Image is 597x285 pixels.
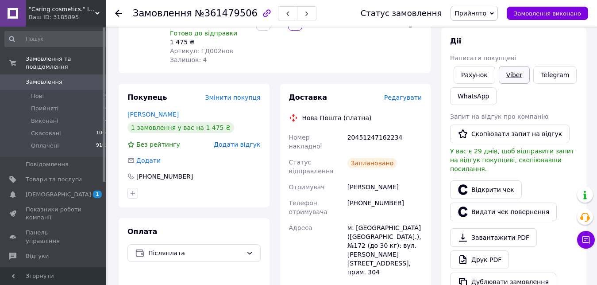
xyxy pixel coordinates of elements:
[29,5,95,13] span: "Caring cosmetics." Інтернет-магазин брендової косметики.
[499,66,530,84] a: Viber
[127,122,234,133] div: 1 замовлення у вас на 1 475 ₴
[148,248,243,258] span: Післяплата
[105,117,108,125] span: 4
[195,8,258,19] span: №361479506
[31,105,58,113] span: Прийняті
[170,47,233,55] span: Артикул: ГД002нов
[31,117,58,125] span: Виконані
[105,105,108,113] span: 6
[31,142,59,150] span: Оплачені
[26,160,69,168] span: Повідомлення
[450,180,522,199] a: Відкрити чек
[289,199,327,215] span: Телефон отримувача
[96,142,108,150] span: 9105
[26,252,49,260] span: Відгуки
[346,129,424,154] div: 20451247162234
[450,203,557,221] button: Видати чек повернення
[29,13,106,21] div: Ваш ID: 3185895
[450,228,537,247] a: Завантажити PDF
[450,37,461,45] span: Дії
[300,113,374,122] div: Нова Пошта (платна)
[289,93,327,102] span: Доставка
[115,9,122,18] div: Повернутися назад
[289,134,322,150] span: Номер накладної
[454,10,486,17] span: Прийнято
[384,94,422,101] span: Редагувати
[31,129,61,137] span: Скасовані
[450,55,516,62] span: Написати покупцеві
[105,92,108,100] span: 0
[127,111,179,118] a: [PERSON_NAME]
[346,179,424,195] div: [PERSON_NAME]
[136,141,180,148] span: Без рейтингу
[4,31,109,47] input: Пошук
[507,7,588,20] button: Замовлення виконано
[205,94,261,101] span: Змінити покупця
[96,129,108,137] span: 1060
[26,176,82,183] span: Товари та послуги
[289,159,334,175] span: Статус відправлення
[214,141,260,148] span: Додати відгук
[133,8,192,19] span: Замовлення
[26,206,82,222] span: Показники роботи компанії
[26,229,82,245] span: Панель управління
[346,220,424,280] div: м. [GEOGRAPHIC_DATA] ([GEOGRAPHIC_DATA].), №172 (до 30 кг): вул. [PERSON_NAME][STREET_ADDRESS], п...
[31,92,44,100] span: Нові
[26,78,62,86] span: Замовлення
[127,93,167,102] span: Покупець
[170,30,237,37] span: Готово до відправки
[26,55,106,71] span: Замовлення та повідомлення
[26,191,91,199] span: [DEMOGRAPHIC_DATA]
[289,224,312,231] span: Адреса
[577,231,595,249] button: Чат з покупцем
[361,9,442,18] div: Статус замовлення
[450,125,570,143] button: Скопіювати запит на відгук
[533,66,577,84] a: Telegram
[450,113,548,120] span: Запит на відгук про компанію
[127,227,157,236] span: Оплата
[289,183,325,191] span: Отримувач
[450,148,574,172] span: У вас є 29 днів, щоб відправити запит на відгук покупцеві, скопіювавши посилання.
[93,191,102,198] span: 1
[170,38,249,47] div: 1 475 ₴
[135,172,194,181] div: [PHONE_NUMBER]
[136,157,161,164] span: Додати
[346,195,424,220] div: [PHONE_NUMBER]
[514,10,581,17] span: Замовлення виконано
[347,158,397,168] div: Заплановано
[454,66,495,84] button: Рахунок
[450,250,509,269] a: Друк PDF
[170,56,207,63] span: Залишок: 4
[450,87,497,105] a: WhatsApp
